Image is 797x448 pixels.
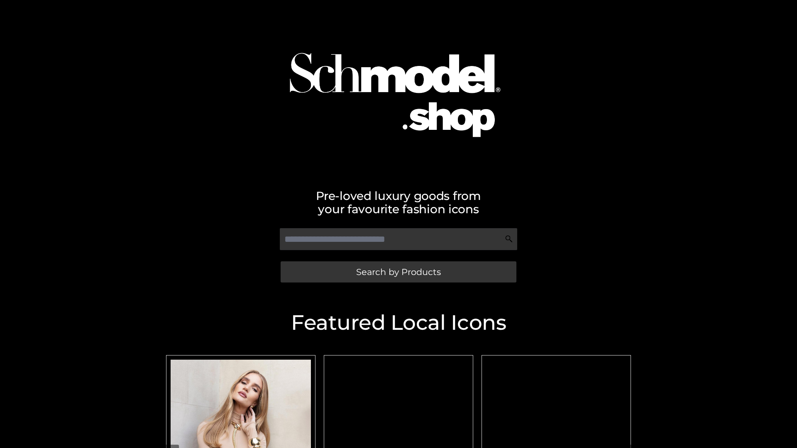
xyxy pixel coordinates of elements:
h2: Pre-loved luxury goods from your favourite fashion icons [162,189,635,216]
a: Search by Products [281,261,516,282]
img: Search Icon [505,235,513,243]
h2: Featured Local Icons​ [162,312,635,333]
span: Search by Products [356,268,441,276]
